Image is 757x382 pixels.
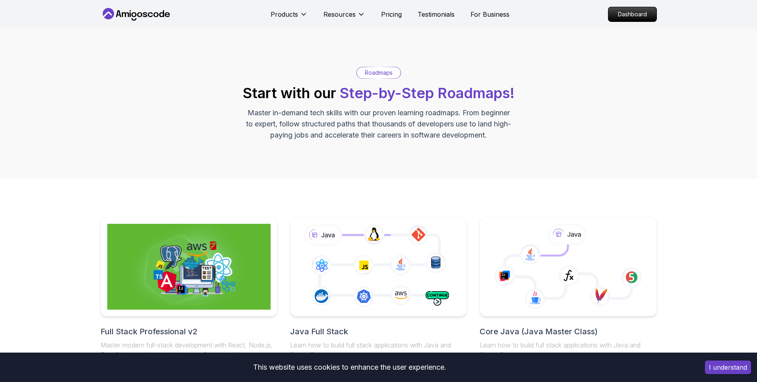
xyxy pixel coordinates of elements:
button: Accept cookies [705,361,751,374]
p: Learn how to build full stack applications with Java and Spring Boot [290,340,467,359]
p: Resources [323,10,356,19]
button: Products [271,10,308,25]
a: Pricing [381,10,402,19]
div: This website uses cookies to enhance the user experience. [6,359,693,376]
p: Roadmaps [365,69,393,77]
p: Master in-demand tech skills with our proven learning roadmaps. From beginner to expert, follow s... [245,107,512,141]
a: Testimonials [418,10,455,19]
button: Resources [323,10,365,25]
h2: Core Java (Java Master Class) [480,326,656,337]
a: For Business [470,10,509,19]
p: Master modern full-stack development with React, Node.js, TypeScript, and cloud deployment. Build... [101,340,277,369]
p: Products [271,10,298,19]
p: Dashboard [608,7,656,21]
a: Full Stack Professional v2Full Stack Professional v2Master modern full-stack development with Rea... [101,217,277,382]
a: Dashboard [608,7,657,22]
h2: Start with our [243,85,515,101]
img: Full Stack Professional v2 [107,224,271,310]
span: Step-by-Step Roadmaps! [340,84,515,102]
a: Java Full StackLearn how to build full stack applications with Java and Spring Boot29 Courses4 Bu... [290,217,467,372]
h2: Full Stack Professional v2 [101,326,277,337]
a: Core Java (Java Master Class)Learn how to build full stack applications with Java and Spring Boot... [480,217,656,372]
p: Learn how to build full stack applications with Java and Spring Boot [480,340,656,359]
h2: Java Full Stack [290,326,467,337]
